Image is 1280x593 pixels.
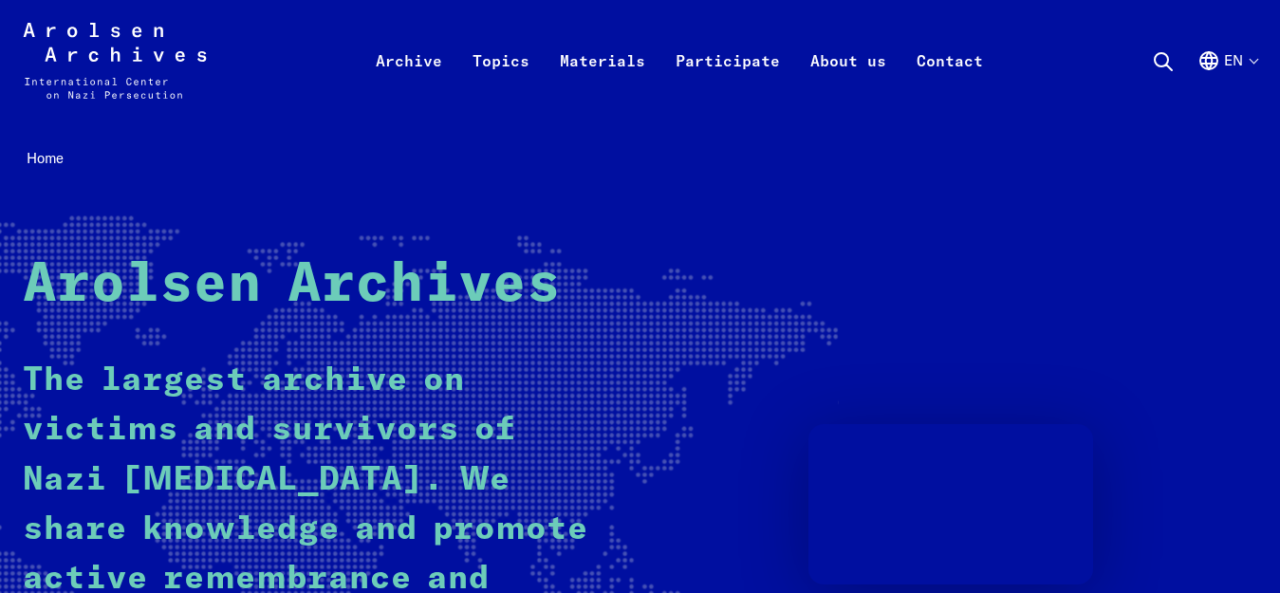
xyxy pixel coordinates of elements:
[361,23,998,99] nav: Primary
[23,144,1257,173] nav: Breadcrumb
[23,258,561,312] strong: Arolsen Archives
[901,46,998,121] a: Contact
[795,46,901,121] a: About us
[27,149,64,167] span: Home
[545,46,660,121] a: Materials
[361,46,457,121] a: Archive
[660,46,795,121] a: Participate
[457,46,545,121] a: Topics
[1197,49,1257,118] button: English, language selection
